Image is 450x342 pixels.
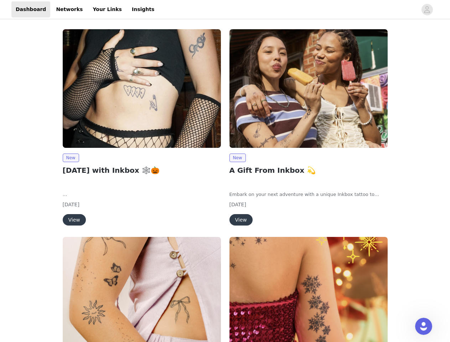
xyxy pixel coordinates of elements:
a: Dashboard [11,1,50,17]
a: Networks [52,1,87,17]
img: Inkbox [63,29,221,148]
span: New [229,154,246,162]
a: Your Links [88,1,126,17]
span: [DATE] [63,202,79,207]
a: Insights [128,1,159,17]
img: Inkbox [229,29,388,148]
span: New [63,154,79,162]
h2: A Gift From Inkbox 💫 [229,165,388,176]
span: [DATE] [229,202,246,207]
a: View [229,217,253,223]
p: Embark on your next adventure with a unique Inkbox tattoo to celebrate summer! ☀️​ [229,191,388,198]
a: View [63,217,86,223]
div: avatar [424,4,430,15]
button: View [63,214,86,226]
iframe: Intercom live chat [415,318,432,335]
button: View [229,214,253,226]
h2: [DATE] with Inkbox 🕸️🎃 [63,165,221,176]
